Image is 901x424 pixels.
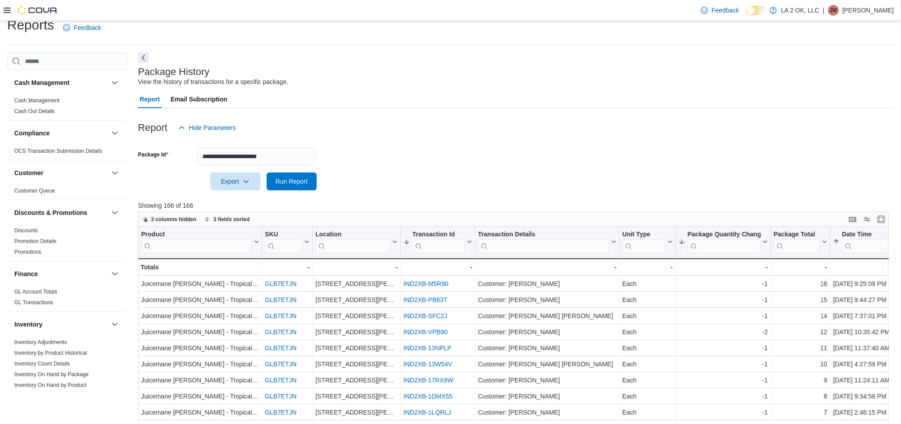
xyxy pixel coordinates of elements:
div: [STREET_ADDRESS][PERSON_NAME] [315,311,398,322]
div: -1 [679,375,768,386]
div: -1 [679,311,768,322]
div: Juicemane [PERSON_NAME] - Tropical [PERSON_NAME] [141,359,259,370]
span: Cash Out Details [14,108,55,115]
button: Product [141,231,259,253]
span: Inventory Adjustments [14,339,67,346]
span: Promotions [14,248,42,256]
span: Inventory by Product Historical [14,349,87,357]
div: 11 [774,343,827,354]
span: Email Subscription [171,90,227,108]
a: IND2XB-M5R90 [403,281,448,288]
div: -1 [679,295,768,306]
button: Finance [109,269,120,279]
div: [STREET_ADDRESS][PERSON_NAME] [315,391,398,402]
div: Customer: [PERSON_NAME] [478,295,616,306]
a: Promotions [14,249,42,255]
div: [STREET_ADDRESS][PERSON_NAME] [315,295,398,306]
button: Package Quantity Change [679,231,768,253]
button: SKU [265,231,310,253]
a: Inventory On Hand by Product [14,382,86,388]
div: 10 [774,359,827,370]
a: IND2XB-13W54V [403,361,452,368]
div: -1 [679,359,768,370]
div: Compliance [7,146,127,160]
div: Transaction Id [412,231,465,239]
a: Inventory Adjustments [14,339,67,345]
div: Product [141,231,252,253]
div: Customer: [PERSON_NAME] [478,391,616,402]
a: Cash Out Details [14,108,55,114]
span: Promotion Details [14,238,57,245]
div: Juicemane [PERSON_NAME] - Tropical [PERSON_NAME] [141,311,259,322]
div: Discounts & Promotions [7,225,127,261]
button: Discounts & Promotions [14,208,108,217]
div: Each [622,359,673,370]
h3: Package History [138,67,210,77]
button: Unit Type [622,231,673,253]
div: Unit Type [622,231,666,253]
button: Export [210,172,260,190]
div: Juicemane [PERSON_NAME] - Tropical [PERSON_NAME] [141,327,259,338]
div: [STREET_ADDRESS][PERSON_NAME] [315,279,398,290]
button: Customer [109,168,120,178]
div: Juicemane [PERSON_NAME] - Tropical [PERSON_NAME] [141,375,259,386]
div: Jieann M [828,5,839,16]
div: -1 [679,279,768,290]
button: Transaction Details [478,231,616,253]
div: Juicemane [PERSON_NAME] - Tropical [PERSON_NAME] [141,343,259,354]
h3: Discounts & Promotions [14,208,87,217]
div: Customer: [PERSON_NAME] [478,327,616,338]
a: IND2XB-VPB90 [403,329,448,336]
a: Customer Queue [14,188,55,194]
button: Compliance [109,128,120,139]
a: GLB7ETJN [265,361,297,368]
button: Cash Management [109,77,120,88]
div: Each [622,279,673,290]
div: View the history of transactions for a specific package. [138,77,289,87]
a: Cash Management [14,97,59,104]
div: Cash Management [7,95,127,120]
h3: Compliance [14,129,50,138]
a: GLB7ETJN [265,281,297,288]
div: Each [622,391,673,402]
div: Product [141,231,252,239]
div: Each [622,295,673,306]
div: -2 [679,327,768,338]
div: - [315,262,398,273]
p: LA 2 OK, LLC [781,5,820,16]
button: Discounts & Promotions [109,207,120,218]
a: Inventory by Product Historical [14,350,87,356]
h3: Cash Management [14,78,70,87]
div: Each [622,311,673,322]
div: SKU URL [265,231,302,253]
a: GL Transactions [14,299,53,306]
div: - [478,262,616,273]
button: Inventory [14,320,108,329]
button: 3 fields sorted [201,214,253,225]
h3: Customer [14,168,43,177]
div: SKU [265,231,302,239]
button: Finance [14,269,108,278]
a: GL Account Totals [14,289,57,295]
button: Display options [862,214,872,225]
span: OCS Transaction Submission Details [14,147,102,155]
div: [STREET_ADDRESS][PERSON_NAME] [315,407,398,418]
label: Package Id [138,151,168,158]
div: Package Quantity Change [687,231,761,253]
a: IND2XB-PB63T [403,297,447,304]
button: Location [315,231,398,253]
p: Showing 166 of 166 [138,201,897,210]
span: Report [140,90,160,108]
span: JM [830,5,837,16]
div: [STREET_ADDRESS][PERSON_NAME] [315,343,398,354]
span: Inventory On Hand by Package [14,371,89,378]
div: Location [315,231,390,239]
a: GLB7ETJN [265,297,297,304]
div: 14 [774,311,827,322]
div: - [622,262,673,273]
div: Juicemane [PERSON_NAME] - Tropical [PERSON_NAME] [141,295,259,306]
span: Inventory On Hand by Product [14,382,86,389]
input: Dark Mode [746,6,765,15]
span: Feedback [712,6,739,15]
div: 16 [774,279,827,290]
